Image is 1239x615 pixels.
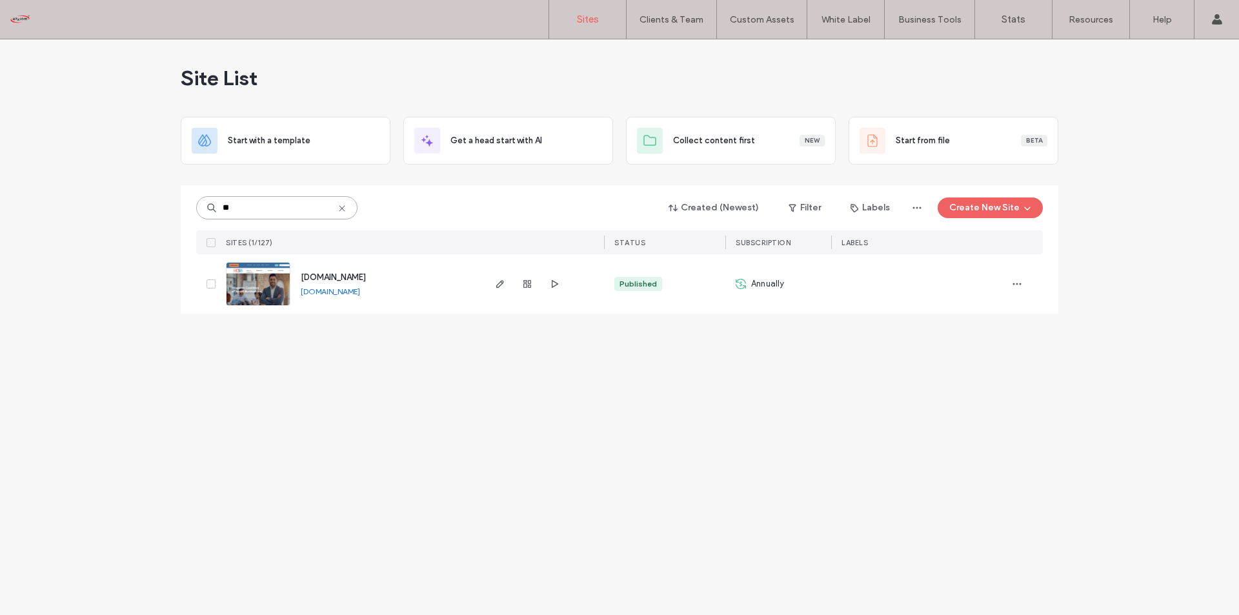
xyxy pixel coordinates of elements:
[821,14,871,25] label: White Label
[898,14,962,25] label: Business Tools
[450,134,542,147] span: Get a head start with AI
[626,117,836,165] div: Collect content firstNew
[577,14,599,25] label: Sites
[614,238,645,247] span: STATUS
[751,277,785,290] span: Annually
[673,134,755,147] span: Collect content first
[1002,14,1025,25] label: Stats
[1021,135,1047,146] div: Beta
[736,238,791,247] span: SUBSCRIPTION
[181,65,257,91] span: Site List
[730,14,794,25] label: Custom Assets
[658,197,771,218] button: Created (Newest)
[1069,14,1113,25] label: Resources
[938,197,1043,218] button: Create New Site
[301,272,366,282] a: [DOMAIN_NAME]
[800,135,825,146] div: New
[228,134,310,147] span: Start with a template
[776,197,834,218] button: Filter
[896,134,950,147] span: Start from file
[301,287,360,296] a: [DOMAIN_NAME]
[403,117,613,165] div: Get a head start with AI
[640,14,703,25] label: Clients & Team
[841,238,868,247] span: LABELS
[839,197,902,218] button: Labels
[226,238,273,247] span: SITES (1/127)
[181,117,390,165] div: Start with a template
[29,9,55,21] span: Help
[1153,14,1172,25] label: Help
[619,278,657,290] div: Published
[849,117,1058,165] div: Start from fileBeta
